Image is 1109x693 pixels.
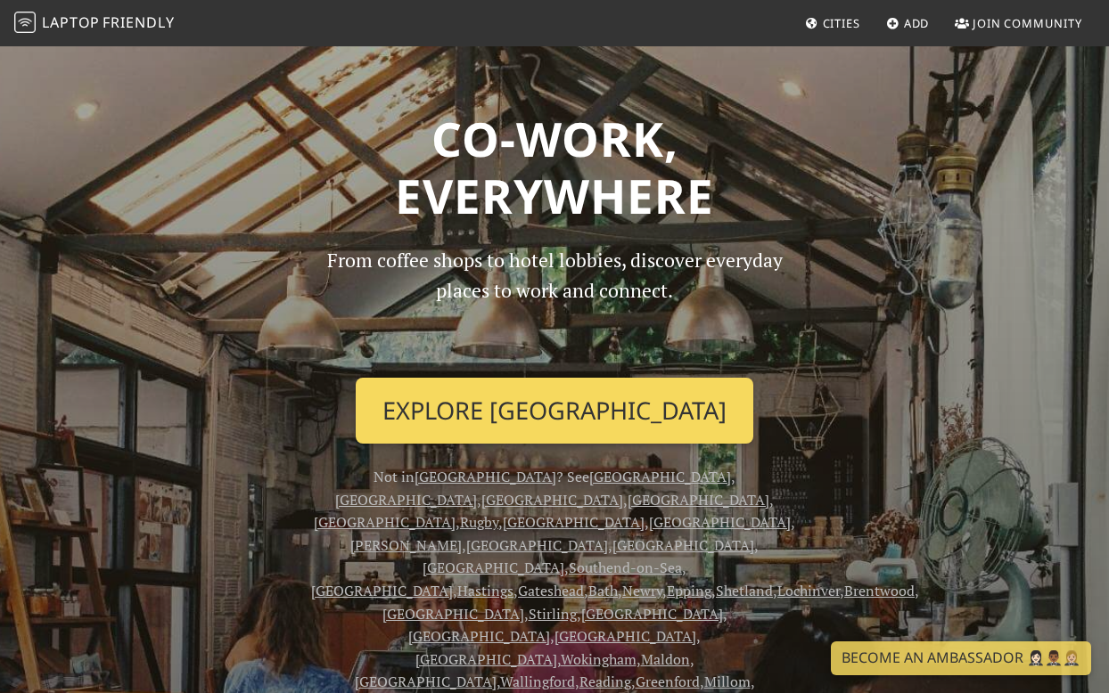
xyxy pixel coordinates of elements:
a: [GEOGRAPHIC_DATA] [481,490,623,510]
a: Millom [704,672,751,691]
a: [GEOGRAPHIC_DATA] [408,626,550,646]
a: Epping [667,581,711,600]
span: Laptop [42,12,100,32]
a: [GEOGRAPHIC_DATA] [415,649,557,669]
a: Maldon [641,649,690,669]
a: Explore [GEOGRAPHIC_DATA] [356,378,753,444]
a: Shetland [716,581,773,600]
a: [GEOGRAPHIC_DATA] [314,512,456,532]
span: Add [904,15,930,31]
a: [GEOGRAPHIC_DATA] [415,467,556,486]
span: Cities [823,15,860,31]
a: Newry [622,581,662,600]
a: Hastings [457,581,513,600]
a: Reading [579,672,631,691]
a: Gateshead [518,581,584,600]
a: Wallingford [500,672,575,691]
a: [GEOGRAPHIC_DATA] [311,581,453,600]
a: Rugby [460,512,498,532]
a: [GEOGRAPHIC_DATA] [612,535,754,555]
a: [GEOGRAPHIC_DATA] [335,490,477,510]
a: [GEOGRAPHIC_DATA] [589,467,731,486]
a: Lochinver [777,581,840,600]
a: Bath [588,581,618,600]
a: Cities [798,7,867,39]
a: [GEOGRAPHIC_DATA] [628,490,769,510]
a: Brentwood [844,581,915,600]
a: [GEOGRAPHIC_DATA] [581,604,723,624]
img: LaptopFriendly [14,12,36,33]
a: [GEOGRAPHIC_DATA] [355,672,497,691]
a: [GEOGRAPHIC_DATA] [466,535,608,555]
a: Join Community [948,7,1089,39]
a: LaptopFriendly LaptopFriendly [14,8,175,39]
p: From coffee shops to hotel lobbies, discover everyday places to work and connect. [311,245,798,363]
a: [GEOGRAPHIC_DATA] [382,604,524,624]
a: [GEOGRAPHIC_DATA] [423,558,564,577]
span: Friendly [103,12,174,32]
a: [GEOGRAPHIC_DATA] [554,626,696,646]
a: [GEOGRAPHIC_DATA] [649,512,791,532]
a: Southend-on-Sea [569,558,682,577]
h1: Co-work, Everywhere [57,110,1052,224]
a: [PERSON_NAME] [350,535,462,555]
a: Greenford [636,672,700,691]
a: Wokingham [561,649,637,669]
a: Stirling [529,604,577,624]
a: [GEOGRAPHIC_DATA] [503,512,645,532]
a: Become an Ambassador 🤵🏻‍♀️🤵🏾‍♂️🤵🏼‍♀️ [831,641,1091,675]
a: Add [879,7,937,39]
span: Join Community [973,15,1082,31]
